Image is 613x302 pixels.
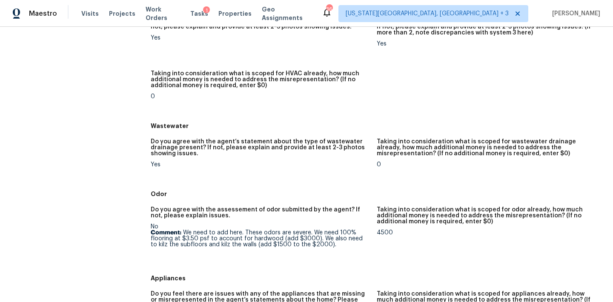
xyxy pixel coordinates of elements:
[151,35,370,41] div: Yes
[151,230,370,248] p: We need to add here. These odors are severe. We need 100% flooring at $3.50 psf to account for ha...
[190,11,208,17] span: Tasks
[377,230,596,236] div: 4500
[377,139,596,157] h5: Taking into consideration what is scoped for wastewater drainage already, how much additional mon...
[203,6,210,15] div: 1
[109,9,135,18] span: Projects
[29,9,57,18] span: Maestro
[81,9,99,18] span: Visits
[151,230,181,236] b: Comment:
[549,9,600,18] span: [PERSON_NAME]
[151,71,370,88] h5: Taking into consideration what is scoped for HVAC already, how much additional money is needed to...
[151,139,370,157] h5: Do you agree with the agent’s statement about the type of wastewater drainage present? If not, pl...
[346,9,509,18] span: [US_STATE][GEOGRAPHIC_DATA], [GEOGRAPHIC_DATA] + 3
[326,5,332,14] div: 36
[377,41,596,47] div: Yes
[218,9,252,18] span: Properties
[146,5,180,22] span: Work Orders
[262,5,312,22] span: Geo Assignments
[151,122,603,130] h5: Wastewater
[151,190,603,198] h5: Odor
[377,162,596,168] div: 0
[151,162,370,168] div: Yes
[151,94,370,100] div: 0
[151,274,603,282] h5: Appliances
[377,207,596,225] h5: Taking into consideration what is scoped for odor already, how much additional money is needed to...
[377,18,596,36] h5: Do you agree with the agent’s rating of the condition of HVAC System 2? If not, please explain an...
[151,207,370,219] h5: Do you agree with the assessement of odor submitted by the agent? If not, please explain issues.
[151,224,370,248] div: No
